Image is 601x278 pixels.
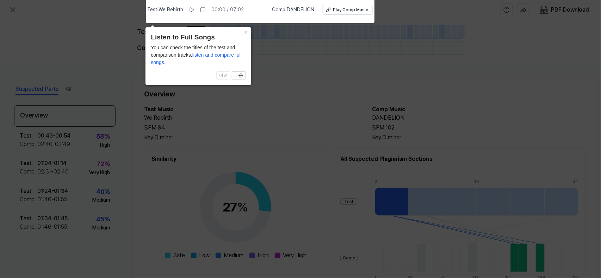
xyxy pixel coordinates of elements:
span: listen and compare full songs. [151,52,242,65]
span: Comp . DANDELION [272,6,314,13]
div: Play Comp Music [333,7,368,13]
div: You can check the titles of the test and comparison tracks, [151,44,246,66]
span: Test . We Rebirth [147,6,183,13]
header: Listen to Full Songs [151,32,246,43]
button: Play Comp Music [323,5,373,15]
button: Close [240,27,251,37]
div: 00:00 / 07:02 [211,6,244,13]
button: 다음 [232,71,246,80]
